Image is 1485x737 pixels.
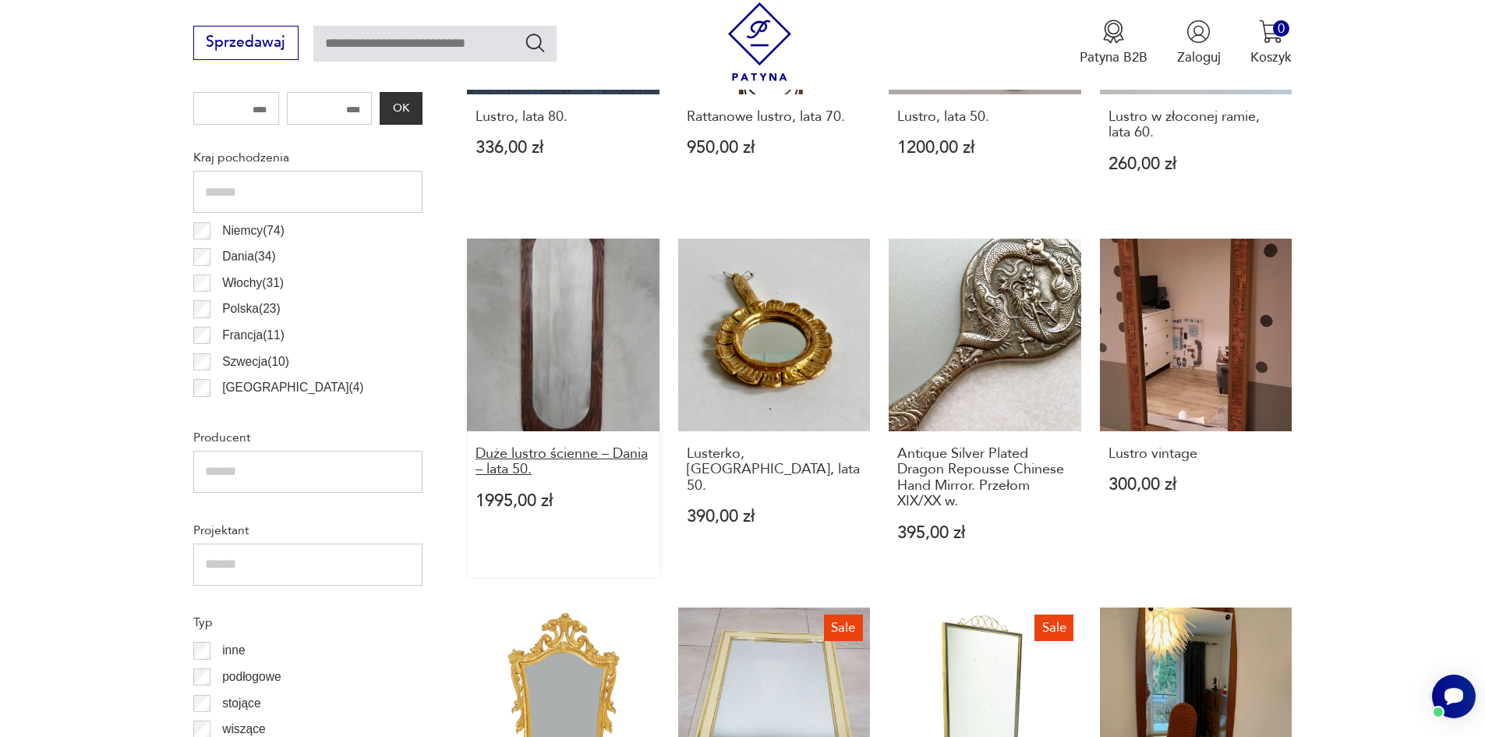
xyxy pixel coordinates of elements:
[222,299,281,319] p: Polska ( 23 )
[193,147,423,168] p: Kraj pochodzenia
[193,427,423,448] p: Producent
[193,37,299,50] a: Sprzedawaj
[222,246,276,267] p: Dania ( 34 )
[222,404,291,424] p: Hiszpania ( 3 )
[222,352,289,372] p: Szwecja ( 10 )
[193,520,423,540] p: Projektant
[1108,109,1284,141] h3: Lustro w złoconej ramie, lata 60.
[193,612,423,632] p: Typ
[222,693,260,714] p: stojące
[1186,19,1211,44] img: Ikonka użytkownika
[687,446,862,494] h3: Lusterko, [GEOGRAPHIC_DATA], lata 50.
[476,109,651,125] h3: Lustro, lata 80.
[1432,675,1476,718] iframe: Smartsupp widget button
[1080,48,1147,66] p: Patyna B2B
[1259,19,1283,44] img: Ikona koszyka
[193,26,299,60] button: Sprzedawaj
[687,508,862,525] p: 390,00 zł
[222,640,245,661] p: inne
[897,109,1073,125] h3: Lustro, lata 50.
[1250,48,1292,66] p: Koszyk
[380,92,422,125] button: OK
[1080,19,1147,66] a: Ikona medaluPatyna B2B
[222,273,284,293] p: Włochy ( 31 )
[1177,19,1221,66] button: Zaloguj
[1101,19,1126,44] img: Ikona medalu
[476,493,651,509] p: 1995,00 zł
[1108,446,1284,462] h3: Lustro vintage
[1250,19,1292,66] button: 0Koszyk
[222,325,285,345] p: Francja ( 11 )
[1108,156,1284,172] p: 260,00 zł
[1273,20,1289,37] div: 0
[467,239,659,577] a: Duże lustro ścienne – Dania – lata 50.Duże lustro ścienne – Dania – lata 50.1995,00 zł
[476,140,651,156] p: 336,00 zł
[897,446,1073,510] h3: Antique Silver Plated Dragon Repousse Chinese Hand Mirror. Przełom XIX/XX w.
[1080,19,1147,66] button: Patyna B2B
[897,525,1073,541] p: 395,00 zł
[687,140,862,156] p: 950,00 zł
[1108,477,1284,493] p: 300,00 zł
[889,239,1081,577] a: Antique Silver Plated Dragon Repousse Chinese Hand Mirror. Przełom XIX/XX w.Antique Silver Plated...
[524,31,546,54] button: Szukaj
[222,221,285,241] p: Niemcy ( 74 )
[1177,48,1221,66] p: Zaloguj
[222,377,363,398] p: [GEOGRAPHIC_DATA] ( 4 )
[222,667,281,687] p: podłogowe
[687,109,862,125] h3: Rattanowe lustro, lata 70.
[1100,239,1292,577] a: Lustro vintageLustro vintage300,00 zł
[897,140,1073,156] p: 1200,00 zł
[720,2,799,81] img: Patyna - sklep z meblami i dekoracjami vintage
[476,446,651,478] h3: Duże lustro ścienne – Dania – lata 50.
[678,239,871,577] a: Lusterko, Włochy, lata 50.Lusterko, [GEOGRAPHIC_DATA], lata 50.390,00 zł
